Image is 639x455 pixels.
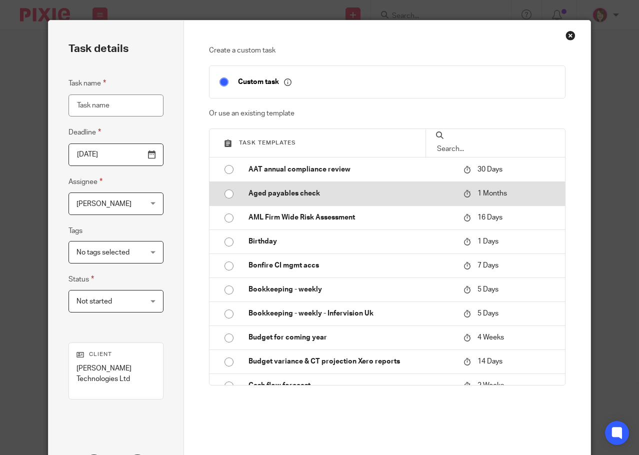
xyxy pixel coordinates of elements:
label: Tags [68,226,82,236]
span: 5 Days [477,310,498,317]
p: Aged payables check [248,188,453,198]
span: 16 Days [477,214,502,221]
p: Custom task [238,77,291,86]
span: Not started [76,298,112,305]
p: Create a custom task [209,45,565,55]
input: Pick a date [68,143,163,166]
span: 2 Weeks [477,382,504,389]
h2: Task details [68,40,128,57]
span: 5 Days [477,286,498,293]
p: Budget variance & CT projection Xero reports [248,356,453,366]
p: Bookkeeping - weekly [248,284,453,294]
div: Close this dialog window [565,30,575,40]
span: [PERSON_NAME] [76,200,131,207]
p: AML Firm Wide Risk Assessment [248,212,453,222]
span: 1 Days [477,238,498,245]
label: Deadline [68,126,101,138]
label: Task name [68,77,106,89]
p: Bookkeeping - weekly - Infervision Uk [248,308,453,318]
input: Task name [68,94,163,117]
span: 30 Days [477,166,502,173]
p: Budget for coming year [248,332,453,342]
input: Search... [436,143,555,154]
span: 7 Days [477,262,498,269]
p: AAT annual compliance review [248,164,453,174]
span: No tags selected [76,249,129,256]
p: Or use an existing template [209,108,565,118]
label: Status [68,273,94,285]
span: 1 Months [477,190,507,197]
p: Client [76,350,155,358]
span: Task templates [239,140,296,145]
p: Cash flow forecast [248,380,453,390]
label: Assignee [68,176,102,187]
span: 4 Weeks [477,334,504,341]
span: 14 Days [477,358,502,365]
p: Bonfire CI mgmt accs [248,260,453,270]
p: Birthday [248,236,453,246]
p: [PERSON_NAME] Technologies Ltd [76,363,155,384]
